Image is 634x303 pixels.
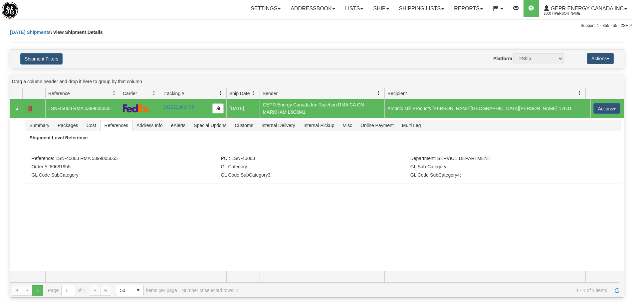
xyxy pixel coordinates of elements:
[373,87,384,99] a: Sender filter column settings
[182,288,238,293] div: Number of selected rows: 1
[54,120,82,131] span: Packages
[221,164,409,171] li: GL Category:
[612,285,622,296] a: Refresh
[29,135,88,140] strong: Shipment Level Reference
[231,120,257,131] span: Customs
[258,120,299,131] span: Internal Delivery
[410,156,598,162] li: Department: SERVICE DEPARTMENT
[116,285,177,296] span: items per page
[619,117,633,185] iframe: chat widget
[229,90,250,97] span: Ship Date
[133,285,143,296] span: select
[585,88,619,99] th: Press ctrl + space to group
[574,87,585,99] a: Recipient filter column settings
[263,90,278,97] span: Sender
[226,99,260,118] td: [DATE]
[123,104,152,112] img: 2 - FedEx Express®
[410,172,598,179] li: GL Code SubCategory4:
[45,99,120,118] td: LSN-45003 RMA 5399005065
[215,87,226,99] a: Tracking # filter column settings
[32,285,43,296] span: Page 1
[62,285,75,296] input: Page 1
[22,88,45,99] th: Press ctrl + space to group
[587,53,614,64] button: Actions
[13,105,20,112] a: Collapse
[101,120,132,131] span: References
[25,120,53,131] span: Summary
[384,99,590,118] td: Arconic Mill Products [PERSON_NAME][GEOGRAPHIC_DATA][PERSON_NAME] 17601
[260,99,384,118] td: GEPR Energy Canada Inc Rajiehan RMA CA ON MARKHAM L6C0M1
[410,164,598,171] li: GL Sub-Category:
[120,287,129,294] span: 50
[243,288,607,293] span: 1 - 1 of 1 items
[26,103,32,113] a: Label
[116,285,144,296] span: Page sizes drop down
[132,120,167,131] span: Address Info
[20,53,63,65] button: Shipment Filters
[160,88,226,99] th: Press ctrl + space to group
[108,87,120,99] a: Reference filter column settings
[221,156,409,162] li: PO : LSN-45003
[163,90,184,97] span: Tracking #
[2,2,18,19] img: logo2500.jpg
[31,164,219,171] li: Order #: 86681955
[286,0,340,17] a: Addressbook
[387,90,407,97] span: Recipient
[356,120,398,131] span: Online Payment
[48,90,70,97] span: Reference
[212,103,224,113] button: Copy to clipboard
[10,30,51,35] a: [DATE] Shipments
[384,88,585,99] th: Press ctrl + space to group
[539,0,632,17] a: GEPR Energy Canada Inc 2500 / [PERSON_NAME]
[120,88,160,99] th: Press ctrl + space to group
[493,55,512,62] label: Platform
[246,0,286,17] a: Settings
[340,0,368,17] a: Lists
[167,120,190,131] span: eAlerts
[449,0,488,17] a: Reports
[163,104,194,110] a: 392232369435
[394,0,449,17] a: Shipping lists
[300,120,338,131] span: Internal Pickup
[31,172,219,179] li: GL Code SubCategory:
[45,88,120,99] th: Press ctrl + space to group
[221,172,409,179] li: GL Code SubCategory3:
[31,156,219,162] li: Reference: LSN-45003 RMA 5399005065
[368,0,394,17] a: Ship
[190,120,230,131] span: Special Options
[148,87,160,99] a: Carrier filter column settings
[226,88,260,99] th: Press ctrl + space to group
[248,87,260,99] a: Ship Date filter column settings
[51,30,103,35] span: \ View Shipment Details
[544,10,594,17] span: 2500 / [PERSON_NAME]
[593,103,620,114] button: Actions
[398,120,425,131] span: Multi Leg
[2,23,632,29] div: Support: 1 - 855 - 55 - 2SHIP
[338,120,356,131] span: Misc
[10,75,624,88] div: grid grouping header
[549,6,624,11] span: GEPR Energy Canada Inc
[260,88,384,99] th: Press ctrl + space to group
[48,285,86,296] span: Page of 1
[123,90,137,97] span: Carrier
[83,120,100,131] span: Cost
